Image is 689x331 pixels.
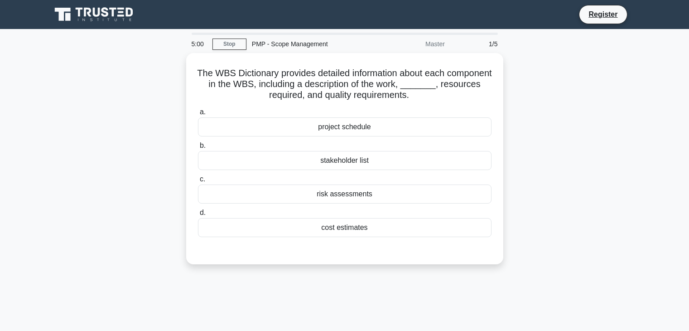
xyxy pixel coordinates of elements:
div: cost estimates [198,218,491,237]
a: Stop [212,39,246,50]
div: stakeholder list [198,151,491,170]
span: d. [200,209,206,216]
div: Master [371,35,450,53]
div: 5:00 [186,35,212,53]
div: project schedule [198,117,491,136]
span: b. [200,141,206,149]
a: Register [583,9,623,20]
span: a. [200,108,206,116]
div: risk assessments [198,185,491,204]
h5: The WBS Dictionary provides detailed information about each component in the WBS, including a des... [197,68,492,101]
div: PMP - Scope Management [246,35,371,53]
div: 1/5 [450,35,503,53]
span: c. [200,175,205,183]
